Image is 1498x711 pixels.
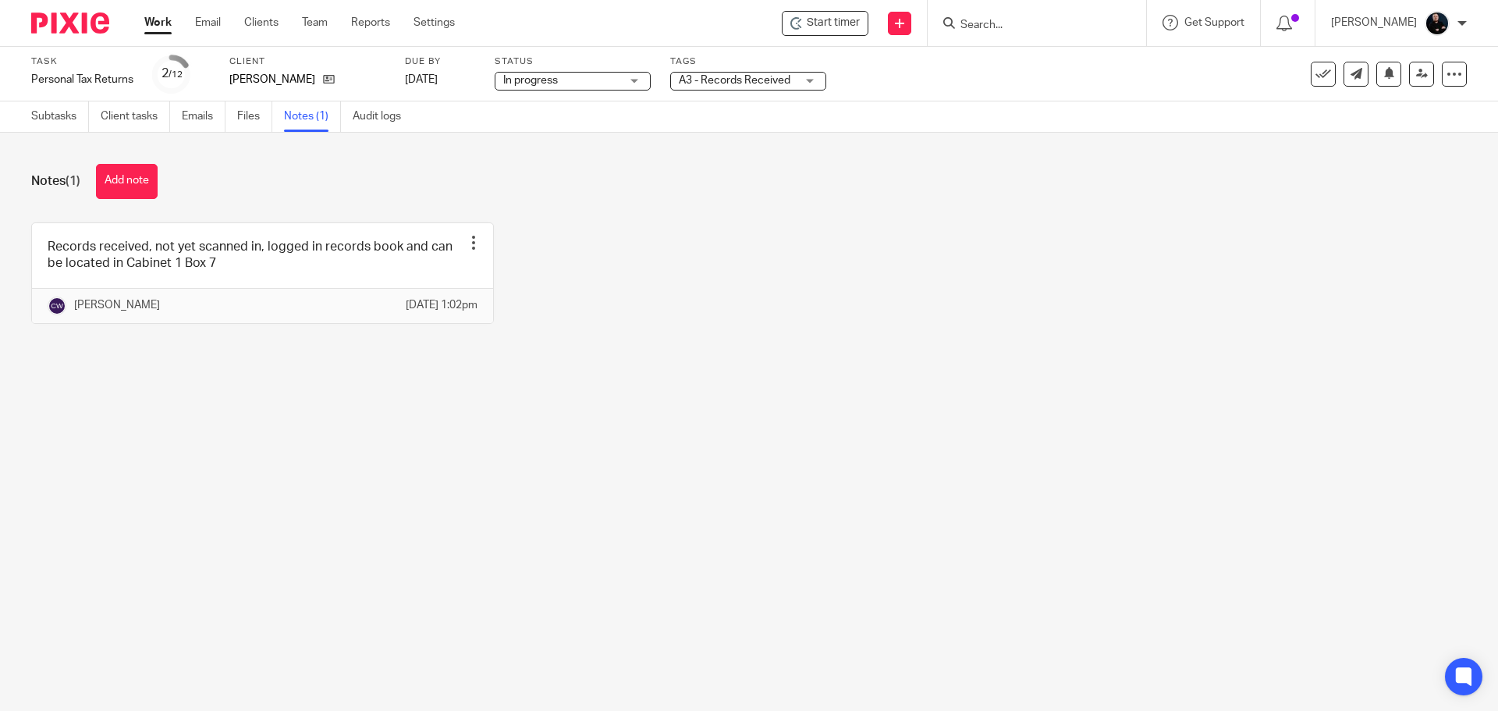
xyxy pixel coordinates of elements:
[1331,15,1417,30] p: [PERSON_NAME]
[31,173,80,190] h1: Notes
[1425,11,1450,36] img: Headshots%20accounting4everything_Poppy%20Jakes%20Photography-2203.jpg
[405,55,475,68] label: Due by
[144,15,172,30] a: Work
[670,55,826,68] label: Tags
[1184,17,1244,28] span: Get Support
[495,55,651,68] label: Status
[74,297,160,313] p: [PERSON_NAME]
[101,101,170,132] a: Client tasks
[414,15,455,30] a: Settings
[162,65,183,83] div: 2
[807,15,860,31] span: Start timer
[353,101,413,132] a: Audit logs
[96,164,158,199] button: Add note
[405,74,438,85] span: [DATE]
[169,70,183,79] small: /12
[679,75,790,86] span: A3 - Records Received
[31,101,89,132] a: Subtasks
[31,55,133,68] label: Task
[959,19,1099,33] input: Search
[31,12,109,34] img: Pixie
[351,15,390,30] a: Reports
[284,101,341,132] a: Notes (1)
[237,101,272,132] a: Files
[229,72,315,87] p: [PERSON_NAME]
[406,297,477,313] p: [DATE] 1:02pm
[66,175,80,187] span: (1)
[182,101,225,132] a: Emails
[229,55,385,68] label: Client
[503,75,558,86] span: In progress
[244,15,279,30] a: Clients
[782,11,868,36] div: Pamela Grant - Personal Tax Returns
[48,297,66,315] img: svg%3E
[302,15,328,30] a: Team
[31,72,133,87] div: Personal Tax Returns
[195,15,221,30] a: Email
